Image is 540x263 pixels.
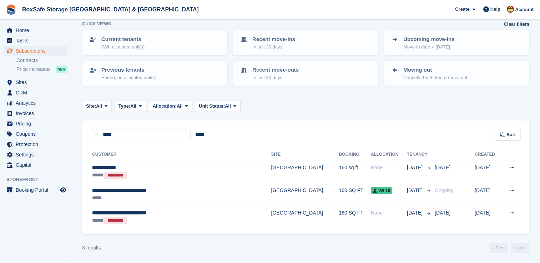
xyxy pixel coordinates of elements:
a: menu [4,77,67,87]
a: menu [4,108,67,118]
span: Create [455,6,469,13]
p: Recent move-outs [252,66,299,74]
span: [DATE] [407,187,424,194]
span: Analytics [16,98,59,108]
div: NEW [56,66,67,73]
a: Clear filters [504,21,529,28]
a: menu [4,88,67,98]
span: Invoices [16,108,59,118]
span: Sites [16,77,59,87]
span: All [130,103,136,110]
a: Preview store [59,186,67,194]
span: Ongoing [435,187,454,193]
a: Price increases NEW [16,65,67,73]
p: Upcoming move-ins [403,35,454,43]
span: Unit Status: [199,103,225,110]
p: Recent move-ins [252,35,295,43]
a: menu [4,98,67,108]
p: In last 30 days [252,43,295,51]
td: [GEOGRAPHIC_DATA] [271,206,339,228]
a: Previous [489,243,508,253]
td: 160 sq ft [339,160,370,183]
img: stora-icon-8386f47178a22dfd0bd8f6a31ec36ba5ce8667c1dd55bd0f319d3a0aa187defe.svg [6,4,16,15]
span: Storefront [6,176,71,183]
th: Site [271,149,339,160]
a: Recent move-outs In last 30 days [234,62,378,85]
td: [GEOGRAPHIC_DATA] [271,160,339,183]
span: [DATE] [407,164,424,171]
th: Customer [91,149,271,160]
span: Allocation: [153,103,177,110]
a: Recent move-ins In last 30 days [234,31,378,55]
button: Allocation: All [149,100,192,112]
td: 160 SQ FT [339,183,370,206]
span: Home [16,25,59,35]
p: Previous tenants [101,66,157,74]
span: Tasks [16,36,59,46]
p: Move-in date > [DATE] [403,43,454,51]
div: None [371,209,407,217]
a: Upcoming move-ins Move-in date > [DATE] [385,31,529,55]
img: Kim [507,6,514,13]
div: None [371,164,407,171]
nav: Page [488,243,531,253]
span: Type: [118,103,131,110]
button: Site: All [82,100,112,112]
p: Moving out [403,66,467,74]
p: Ended, no allocated unit(s) [101,74,157,81]
span: All [96,103,102,110]
td: [DATE] [475,206,501,228]
a: Contracts [16,57,67,64]
span: [DATE] [435,210,450,216]
a: menu [4,185,67,195]
button: Unit Status: All [195,100,240,112]
span: Pricing [16,119,59,129]
a: Next [511,243,529,253]
span: All [225,103,231,110]
a: menu [4,139,67,149]
td: [DATE] [475,160,501,183]
a: menu [4,150,67,160]
th: Booking [339,149,370,160]
span: Settings [16,150,59,160]
span: All [177,103,183,110]
span: Sort [506,131,516,138]
p: In last 30 days [252,74,299,81]
a: Current tenants With allocated unit(s) [83,31,227,55]
span: Capital [16,160,59,170]
p: With allocated unit(s) [101,43,145,51]
td: 160 SQ FT [339,206,370,228]
span: Price increases [16,66,51,73]
span: Booking Portal [16,185,59,195]
a: menu [4,119,67,129]
a: menu [4,46,67,56]
span: Protection [16,139,59,149]
th: Tenancy [407,149,432,160]
span: [DATE] [407,209,424,217]
span: Account [515,6,534,13]
a: menu [4,160,67,170]
a: Moving out Cancelled with future move-out [385,62,529,85]
p: Current tenants [101,35,145,43]
th: Allocation [371,149,407,160]
div: 3 results [82,244,101,252]
a: menu [4,25,67,35]
a: BoxSafe Storage [GEOGRAPHIC_DATA] & [GEOGRAPHIC_DATA] [19,4,202,15]
a: Previous tenants Ended, no allocated unit(s) [83,62,227,85]
span: Subscriptions [16,46,59,56]
span: [DATE] [435,165,450,170]
th: Created [475,149,501,160]
span: Coupons [16,129,59,139]
p: Cancelled with future move-out [403,74,467,81]
td: [GEOGRAPHIC_DATA] [271,183,339,206]
span: Help [490,6,500,13]
span: VB 10 [371,187,392,194]
button: Type: All [115,100,146,112]
span: CRM [16,88,59,98]
a: menu [4,129,67,139]
span: Site: [86,103,96,110]
a: menu [4,36,67,46]
h6: Quick views [82,21,111,27]
td: [DATE] [475,183,501,206]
